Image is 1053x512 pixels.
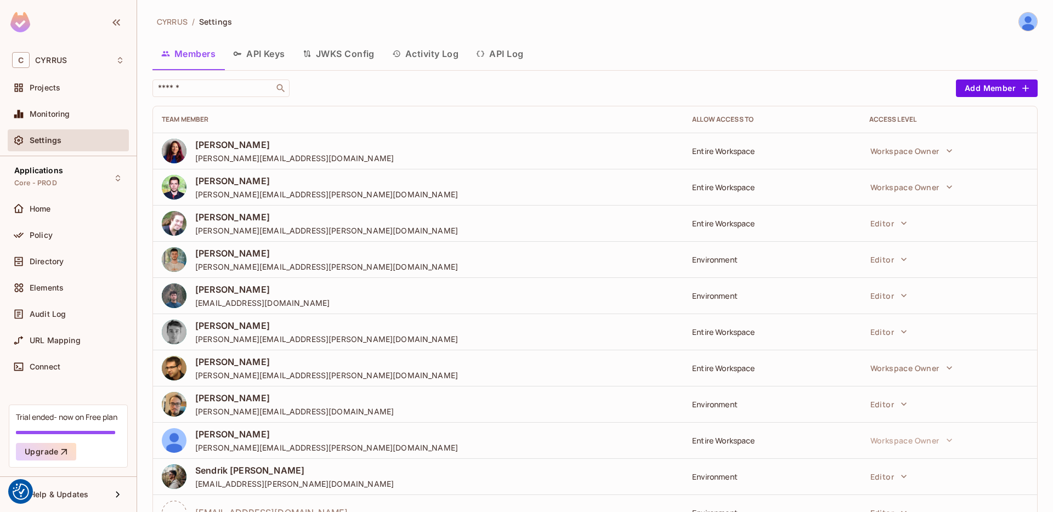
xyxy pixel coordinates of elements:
[14,179,57,187] span: Core - PROD
[195,392,394,404] span: [PERSON_NAME]
[30,83,60,92] span: Projects
[692,291,851,301] div: Environment
[865,465,913,487] button: Editor
[195,211,458,223] span: [PERSON_NAME]
[383,40,468,67] button: Activity Log
[30,136,61,145] span: Settings
[692,115,851,124] div: Allow Access to
[35,56,67,65] span: Workspace: CYRRUS
[865,176,958,198] button: Workspace Owner
[865,393,913,415] button: Editor
[294,40,383,67] button: JWKS Config
[1019,13,1037,31] img: Antonín Lavička
[195,479,394,489] span: [EMAIL_ADDRESS][PERSON_NAME][DOMAIN_NAME]
[157,16,188,27] span: CYRRUS
[195,153,394,163] span: [PERSON_NAME][EMAIL_ADDRESS][DOMAIN_NAME]
[13,483,29,500] img: Revisit consent button
[195,334,458,344] span: [PERSON_NAME][EMAIL_ADDRESS][PERSON_NAME][DOMAIN_NAME]
[195,442,458,453] span: [PERSON_NAME][EMAIL_ADDRESS][PERSON_NAME][DOMAIN_NAME]
[152,40,224,67] button: Members
[869,115,1028,124] div: Access Level
[692,327,851,337] div: Entire Workspace
[195,139,394,151] span: [PERSON_NAME]
[30,336,81,345] span: URL Mapping
[30,231,53,240] span: Policy
[865,140,958,162] button: Workspace Owner
[224,40,294,67] button: API Keys
[16,443,76,460] button: Upgrade
[12,52,30,68] span: C
[692,435,851,446] div: Entire Workspace
[195,370,458,380] span: [PERSON_NAME][EMAIL_ADDRESS][PERSON_NAME][DOMAIN_NAME]
[195,283,330,295] span: [PERSON_NAME]
[467,40,532,67] button: API Log
[865,212,913,234] button: Editor
[162,320,186,344] img: ACg8ocI2kP6b5Ns2k7LZ7gOrwn5lBdnpyNR8vC4Tm91VxFqdnz_N_CA=s96-c
[192,16,195,27] li: /
[162,211,186,236] img: ACg8ocJ4b3dHVl4rEg5f2IQIsf3Pwj3a4yeMYvs6301EKMuls24=s96-c
[162,283,186,308] img: ACg8ocL6UABCipz7GgH1nCi-PtdtLFmVH7y2TTJ9YYW1MkLb5yzCiEM=s96-c
[30,490,88,499] span: Help & Updates
[162,464,186,489] img: ACg8ocIUH80v6IK8Fiv-99hRjn5H2g8N8nPp-yDUFp3bNvDdPNIKR28=s96-c
[162,428,186,453] img: ALV-UjVC34e1e8gBZi8VScEGxzyNY8nzF36QaGDobVFAo9DmJ0Im8lV6yCKRDEeAcNzWRMdxX03wp2Qug-qDlFZ3y_6EeT4Sp...
[16,412,117,422] div: Trial ended- now on Free plan
[692,254,851,265] div: Environment
[162,392,186,417] img: ACg8ocLi_ISGAWhfUZ3wbk9BV45cdPyzXXyHEFMIsItlcvPS1y3xmoU=s96-c
[865,248,913,270] button: Editor
[195,464,394,476] span: Sendrik [PERSON_NAME]
[30,110,70,118] span: Monitoring
[195,189,458,200] span: [PERSON_NAME][EMAIL_ADDRESS][PERSON_NAME][DOMAIN_NAME]
[195,428,458,440] span: [PERSON_NAME]
[30,257,64,266] span: Directory
[162,115,675,124] div: Team Member
[162,247,186,272] img: ACg8ocKwT-MTOJg6VuTcsfCGfnGqaAPdQXyZOaXTC6GnEKjEKw=s96-c
[162,175,186,200] img: ACg8ocKklIBBmcb7tzuRsVjFtkOqanLDAwh0f5NCSGri9sAcv-M=s96-c
[865,357,958,379] button: Workspace Owner
[195,247,458,259] span: [PERSON_NAME]
[199,16,232,27] span: Settings
[195,261,458,272] span: [PERSON_NAME][EMAIL_ADDRESS][PERSON_NAME][DOMAIN_NAME]
[692,399,851,409] div: Environment
[162,139,186,163] img: ACg8ocIJ8RFx0QQ_LvZZbPgNUFpkpfd35wYyLrQT7mDxaklYZQ=s96-c
[195,225,458,236] span: [PERSON_NAME][EMAIL_ADDRESS][PERSON_NAME][DOMAIN_NAME]
[692,182,851,192] div: Entire Workspace
[865,285,913,306] button: Editor
[30,283,64,292] span: Elements
[14,166,63,175] span: Applications
[195,356,458,368] span: [PERSON_NAME]
[865,429,958,451] button: Workspace Owner
[195,298,330,308] span: [EMAIL_ADDRESS][DOMAIN_NAME]
[195,406,394,417] span: [PERSON_NAME][EMAIL_ADDRESS][DOMAIN_NAME]
[30,310,66,318] span: Audit Log
[195,175,458,187] span: [PERSON_NAME]
[692,218,851,229] div: Entire Workspace
[13,483,29,500] button: Consent Preferences
[692,146,851,156] div: Entire Workspace
[10,12,30,32] img: SReyMgAAAABJRU5ErkJggg==
[30,362,60,371] span: Connect
[692,363,851,373] div: Entire Workspace
[865,321,913,343] button: Editor
[195,320,458,332] span: [PERSON_NAME]
[956,79,1038,97] button: Add Member
[162,356,186,380] img: ACg8ocLGTLEzmSAmwMsAgfK0h38-xcY5HjOJLGBk7MzeA_gsUWzM3Fs=s96-c
[692,471,851,482] div: Environment
[30,204,51,213] span: Home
